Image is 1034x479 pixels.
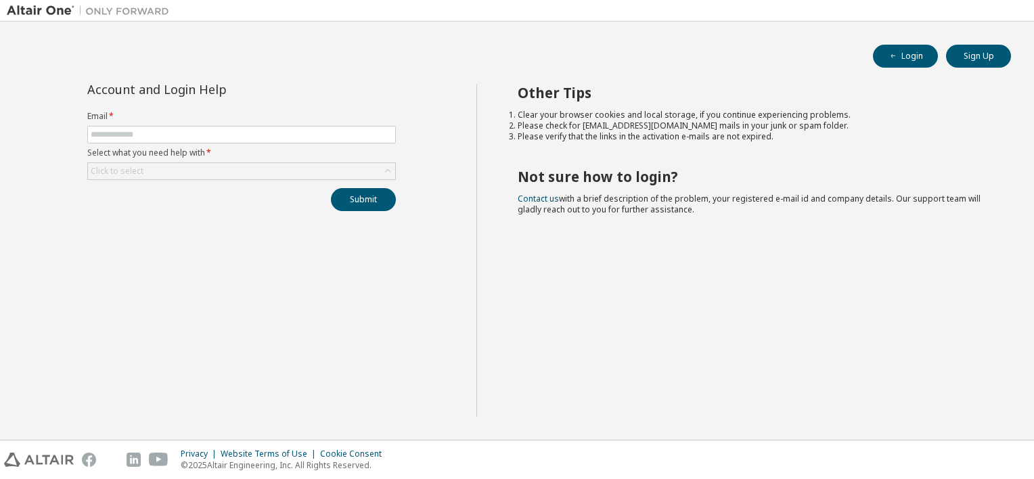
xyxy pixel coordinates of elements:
button: Sign Up [946,45,1011,68]
h2: Not sure how to login? [518,168,987,185]
div: Click to select [88,163,395,179]
img: linkedin.svg [127,453,141,467]
button: Login [873,45,938,68]
a: Contact us [518,193,559,204]
div: Website Terms of Use [221,449,320,459]
div: Cookie Consent [320,449,390,459]
p: © 2025 Altair Engineering, Inc. All Rights Reserved. [181,459,390,471]
img: facebook.svg [82,453,96,467]
div: Privacy [181,449,221,459]
img: youtube.svg [149,453,168,467]
button: Submit [331,188,396,211]
li: Please check for [EMAIL_ADDRESS][DOMAIN_NAME] mails in your junk or spam folder. [518,120,987,131]
div: Account and Login Help [87,84,334,95]
label: Email [87,111,396,122]
span: with a brief description of the problem, your registered e-mail id and company details. Our suppo... [518,193,981,215]
label: Select what you need help with [87,147,396,158]
li: Clear your browser cookies and local storage, if you continue experiencing problems. [518,110,987,120]
img: altair_logo.svg [4,453,74,467]
li: Please verify that the links in the activation e-mails are not expired. [518,131,987,142]
div: Click to select [91,166,143,177]
h2: Other Tips [518,84,987,101]
img: Altair One [7,4,176,18]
